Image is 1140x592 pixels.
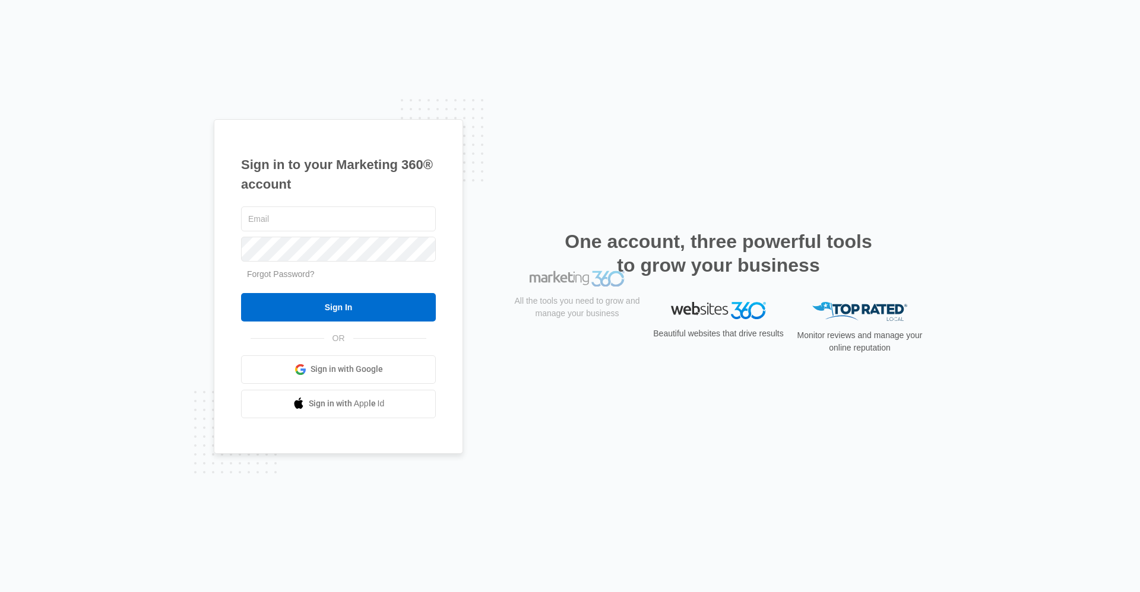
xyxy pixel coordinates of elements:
[241,206,436,231] input: Email
[241,390,436,418] a: Sign in with Apple Id
[247,269,315,279] a: Forgot Password?
[241,293,436,322] input: Sign In
[530,302,625,319] img: Marketing 360
[241,355,436,384] a: Sign in with Google
[812,302,907,322] img: Top Rated Local
[561,230,876,277] h2: One account, three powerful tools to grow your business
[311,363,383,375] span: Sign in with Google
[671,302,766,319] img: Websites 360
[309,397,385,410] span: Sign in with Apple Id
[241,155,436,194] h1: Sign in to your Marketing 360® account
[793,329,926,354] p: Monitor reviews and manage your online reputation
[652,327,785,340] p: Beautiful websites that drive results
[511,326,644,351] p: All the tools you need to grow and manage your business
[324,332,353,345] span: OR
